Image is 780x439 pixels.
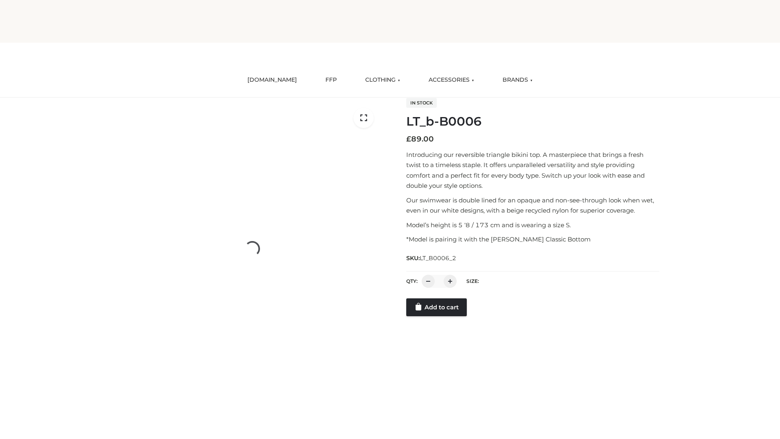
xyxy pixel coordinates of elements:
a: FFP [319,71,343,89]
p: Model’s height is 5 ‘8 / 173 cm and is wearing a size S. [406,220,659,230]
span: In stock [406,98,437,108]
p: Our swimwear is double lined for an opaque and non-see-through look when wet, even in our white d... [406,195,659,216]
a: BRANDS [496,71,539,89]
a: ACCESSORIES [422,71,480,89]
p: *Model is pairing it with the [PERSON_NAME] Classic Bottom [406,234,659,245]
h1: LT_b-B0006 [406,114,659,129]
a: [DOMAIN_NAME] [241,71,303,89]
span: £ [406,135,411,143]
a: CLOTHING [359,71,406,89]
label: QTY: [406,278,418,284]
p: Introducing our reversible triangle bikini top. A masterpiece that brings a fresh twist to a time... [406,150,659,191]
span: LT_B0006_2 [420,254,456,262]
label: Size: [466,278,479,284]
bdi: 89.00 [406,135,434,143]
a: Add to cart [406,298,467,316]
span: SKU: [406,253,457,263]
